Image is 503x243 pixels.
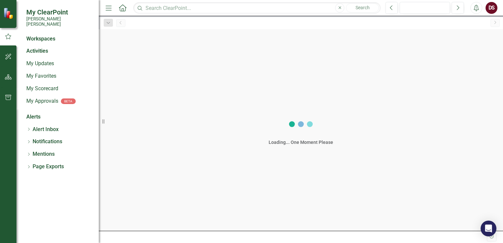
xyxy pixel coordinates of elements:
div: Workspaces [26,35,55,43]
input: Search ClearPoint... [133,2,381,14]
a: Mentions [33,150,55,158]
a: My Updates [26,60,92,67]
span: My ClearPoint [26,8,92,16]
a: My Favorites [26,72,92,80]
a: Notifications [33,138,62,146]
a: My Scorecard [26,85,92,93]
a: Page Exports [33,163,64,171]
div: Activities [26,47,92,55]
a: Alert Inbox [33,126,59,133]
div: Alerts [26,113,92,121]
div: BETA [61,98,76,104]
span: Search [356,5,370,10]
button: Search [346,3,379,13]
div: Loading... One Moment Please [269,139,333,146]
button: DS [486,2,497,14]
img: ClearPoint Strategy [3,8,15,19]
small: [PERSON_NAME] [PERSON_NAME] [26,16,92,27]
div: Open Intercom Messenger [481,221,496,236]
a: My Approvals [26,97,58,105]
